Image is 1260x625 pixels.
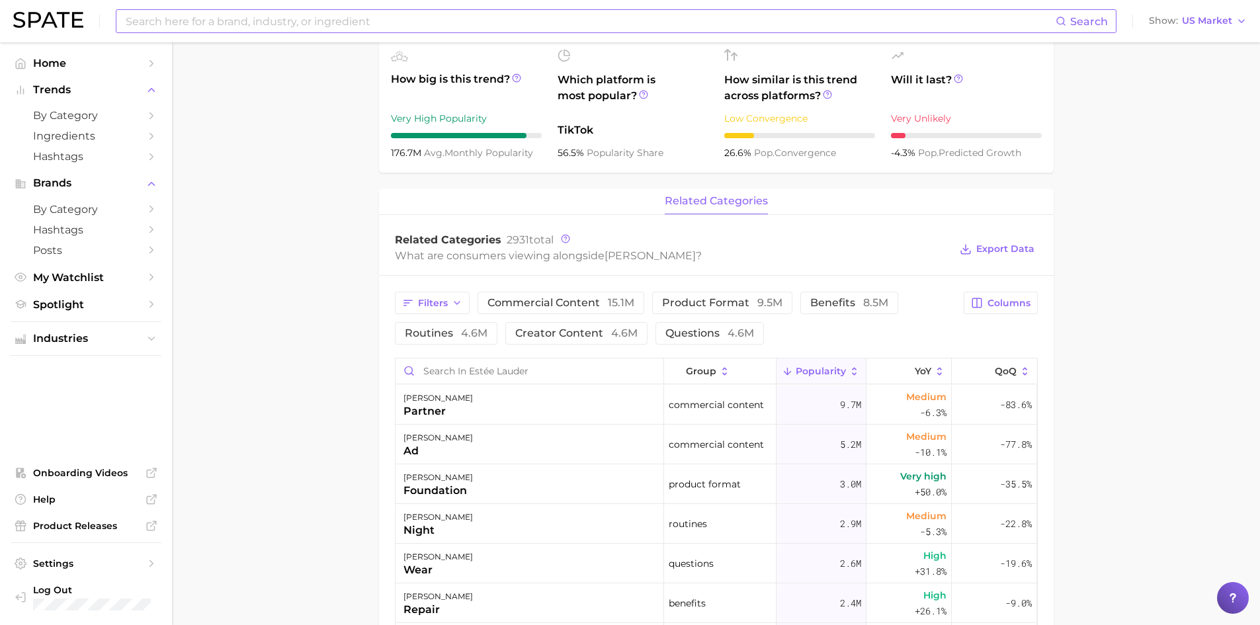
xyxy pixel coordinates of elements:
span: Medium [906,389,946,405]
span: total [507,233,554,246]
button: Industries [11,329,161,349]
span: -5.3% [920,524,946,540]
span: My Watchlist [33,271,139,284]
span: +50.0% [915,484,946,500]
span: How big is this trend? [391,71,542,104]
span: Home [33,57,139,69]
span: 9.7m [840,397,861,413]
div: 2 / 10 [724,133,875,138]
span: 56.5% [558,147,587,159]
span: 9.5m [757,296,782,309]
span: Settings [33,558,139,569]
span: Ingredients [33,130,139,142]
span: Trends [33,84,139,96]
div: Very Unlikely [891,110,1042,126]
a: by Category [11,199,161,220]
button: [PERSON_NAME]foundationproduct format3.0mVery high+50.0%-35.5% [396,464,1037,504]
span: Medium [906,429,946,444]
span: Log Out [33,584,191,596]
span: benefits [810,298,888,308]
span: popularity share [587,147,663,159]
span: commercial content [669,397,764,413]
span: predicted growth [918,147,1021,159]
span: Medium [906,508,946,524]
div: [PERSON_NAME] [403,589,473,604]
a: My Watchlist [11,267,161,288]
div: [PERSON_NAME] [403,390,473,406]
img: SPATE [13,12,83,28]
span: Product Releases [33,520,139,532]
span: High [923,587,946,603]
a: Onboarding Videos [11,463,161,483]
button: Trends [11,80,161,100]
span: Export Data [976,243,1034,255]
span: 5.2m [840,437,861,452]
div: Very High Popularity [391,110,542,126]
span: by Category [33,109,139,122]
span: 2.4m [840,595,861,611]
div: wear [403,562,473,578]
span: by Category [33,203,139,216]
a: Spotlight [11,294,161,315]
span: Popularity [796,366,846,376]
span: 15.1m [608,296,634,309]
a: Ingredients [11,126,161,146]
span: Will it last? [891,72,1042,104]
span: Related Categories [395,233,501,246]
button: ShowUS Market [1146,13,1250,30]
span: Columns [987,298,1030,309]
abbr: popularity index [754,147,775,159]
span: -35.5% [1000,476,1032,492]
button: Export Data [956,240,1037,259]
span: routines [669,516,707,532]
button: [PERSON_NAME]wearquestions2.6mHigh+31.8%-19.6% [396,544,1037,583]
span: 2.9m [840,516,861,532]
span: [PERSON_NAME] [605,249,696,262]
span: Which platform is most popular? [558,72,708,116]
span: routines [405,328,487,339]
button: [PERSON_NAME]partnercommercial content9.7mMedium-6.3%-83.6% [396,385,1037,425]
span: Brands [33,177,139,189]
span: questions [665,328,754,339]
span: 4.6m [728,327,754,339]
span: product format [669,476,741,492]
a: Hashtags [11,220,161,240]
a: by Category [11,105,161,126]
span: group [686,366,716,376]
span: commercial content [487,298,634,308]
div: 1 / 10 [891,133,1042,138]
span: Very high [900,468,946,484]
span: 8.5m [863,296,888,309]
span: Spotlight [33,298,139,311]
span: Industries [33,333,139,345]
abbr: average [424,147,444,159]
span: 176.7m [391,147,424,159]
span: monthly popularity [424,147,533,159]
span: 4.6m [461,327,487,339]
input: Search in estée lauder [396,358,663,384]
a: Posts [11,240,161,261]
span: -4.3% [891,147,918,159]
div: night [403,522,473,538]
div: [PERSON_NAME] [403,549,473,565]
span: 4.6m [611,327,638,339]
span: Onboarding Videos [33,467,139,479]
button: [PERSON_NAME]adcommercial content5.2mMedium-10.1%-77.8% [396,425,1037,464]
div: partner [403,403,473,419]
span: TikTok [558,122,708,138]
span: questions [669,556,714,571]
span: 2.6m [840,556,861,571]
div: [PERSON_NAME] [403,509,473,525]
span: Hashtags [33,224,139,236]
div: ad [403,443,473,459]
button: YoY [866,358,952,384]
span: Search [1070,15,1108,28]
abbr: popularity index [918,147,939,159]
input: Search here for a brand, industry, or ingredient [124,10,1056,32]
span: related categories [665,195,768,207]
span: Posts [33,244,139,257]
span: Filters [418,298,448,309]
span: US Market [1182,17,1232,24]
a: Settings [11,554,161,573]
button: Brands [11,173,161,193]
